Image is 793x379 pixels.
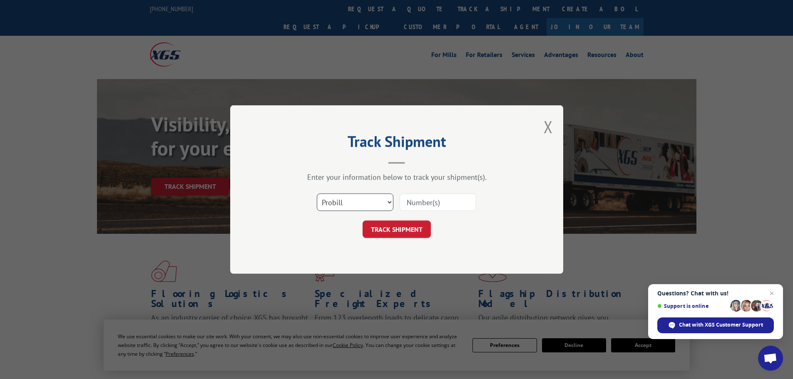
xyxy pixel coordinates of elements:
[544,116,553,138] button: Close modal
[272,172,522,182] div: Enter your information below to track your shipment(s).
[679,321,763,329] span: Chat with XGS Customer Support
[758,346,783,371] div: Open chat
[400,193,476,211] input: Number(s)
[363,220,431,238] button: TRACK SHIPMENT
[657,317,774,333] div: Chat with XGS Customer Support
[767,288,777,298] span: Close chat
[657,303,727,309] span: Support is online
[272,136,522,151] h2: Track Shipment
[657,290,774,297] span: Questions? Chat with us!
